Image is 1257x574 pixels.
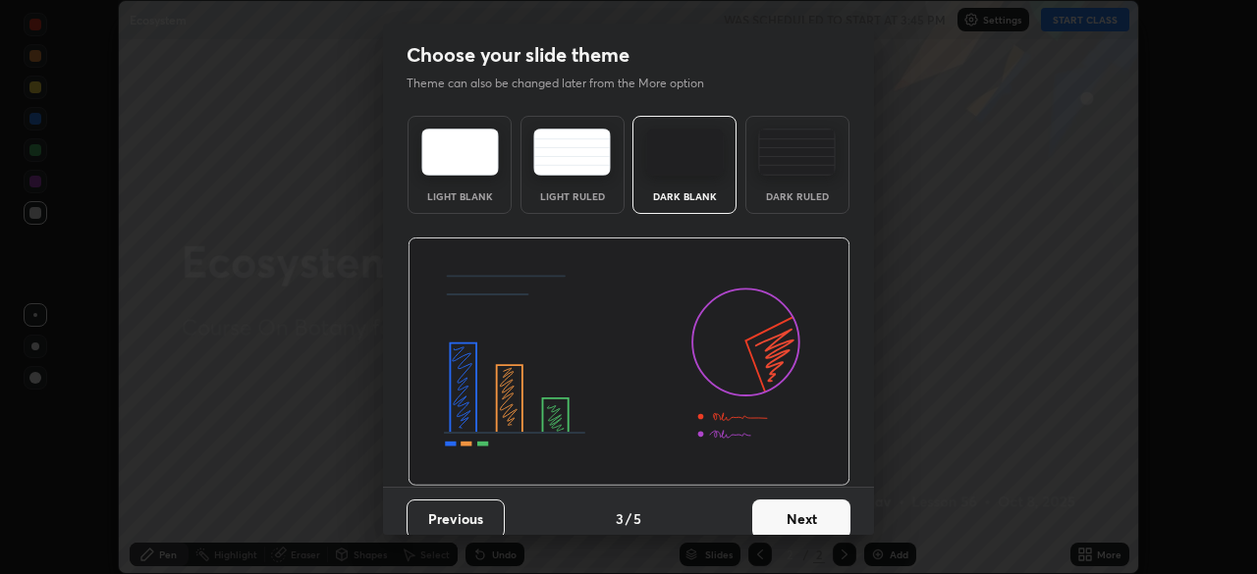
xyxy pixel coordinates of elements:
button: Previous [407,499,505,539]
img: darkTheme.f0cc69e5.svg [646,129,724,176]
div: Light Ruled [533,191,612,201]
div: Dark Blank [645,191,724,201]
img: lightTheme.e5ed3b09.svg [421,129,499,176]
button: Next [752,499,850,539]
img: lightRuledTheme.5fabf969.svg [533,129,611,176]
h4: 5 [633,508,641,529]
h4: / [626,508,631,529]
h4: 3 [616,508,624,529]
img: darkRuledTheme.de295e13.svg [758,129,836,176]
img: darkThemeBanner.d06ce4a2.svg [408,237,850,487]
div: Light Blank [420,191,499,201]
div: Dark Ruled [758,191,837,201]
h2: Choose your slide theme [407,42,629,68]
p: Theme can also be changed later from the More option [407,75,725,92]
